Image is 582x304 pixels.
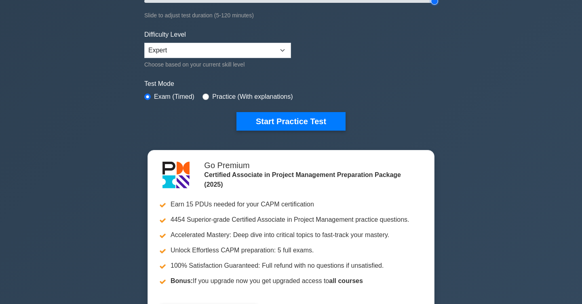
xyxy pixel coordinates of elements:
[154,92,194,102] label: Exam (Timed)
[144,79,438,89] label: Test Mode
[236,112,346,131] button: Start Practice Test
[212,92,293,102] label: Practice (With explanations)
[144,30,186,40] label: Difficulty Level
[144,10,438,20] div: Slide to adjust test duration (5-120 minutes)
[144,60,291,69] div: Choose based on your current skill level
